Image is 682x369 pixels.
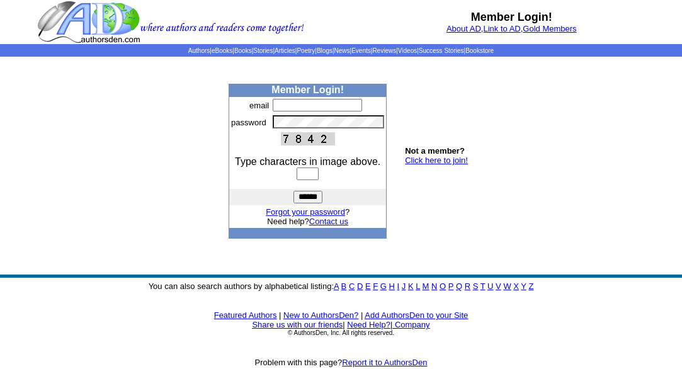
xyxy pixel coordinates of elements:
a: L [416,281,420,291]
a: Poetry [297,47,315,54]
a: Need Help? [347,320,390,329]
font: | [361,310,363,320]
a: eBooks [212,47,232,54]
a: I [397,281,400,291]
a: M [423,281,429,291]
a: Books [234,47,252,54]
a: Forgot your password [266,207,345,217]
a: E [365,281,371,291]
a: O [440,281,446,291]
a: R [465,281,470,291]
font: password [231,118,266,127]
a: Success Stories [419,47,464,54]
a: Videos [398,47,417,54]
a: Z [528,281,533,291]
a: Events [351,47,371,54]
a: Contact us [309,217,348,226]
a: P [448,281,453,291]
a: F [373,281,378,291]
a: K [408,281,414,291]
b: Member Login! [471,11,552,23]
a: Blogs [317,47,332,54]
a: A [334,281,339,291]
a: About AD [446,24,481,33]
a: N [431,281,437,291]
a: New to AuthorsDen? [283,310,358,320]
font: Type characters in image above. [235,156,380,167]
a: S [473,281,479,291]
a: Share us with our friends [252,320,343,329]
font: You can also search authors by alphabetical listing: [149,281,534,291]
a: Company [395,320,430,329]
a: Featured Authors [214,310,277,320]
a: Click here to join! [405,156,468,165]
a: Y [521,281,526,291]
span: | | | | | | | | | | | | [188,47,494,54]
font: | [343,320,344,329]
b: Member Login! [271,84,344,95]
font: email [249,101,269,110]
font: Problem with this page? [255,358,428,367]
b: Not a member? [405,146,465,156]
a: B [341,281,347,291]
font: , , [446,24,577,33]
a: Link to AD [483,24,520,33]
a: G [380,281,387,291]
a: C [349,281,355,291]
a: Gold Members [523,24,576,33]
img: This Is CAPTCHA Image [281,132,335,145]
a: H [389,281,395,291]
a: Authors [188,47,210,54]
a: W [503,281,511,291]
a: Q [456,281,462,291]
a: Reviews [372,47,396,54]
a: U [487,281,493,291]
a: Add AuthorsDen to your Site [365,310,468,320]
a: Bookstore [465,47,494,54]
a: News [334,47,350,54]
font: © AuthorsDen, Inc. All rights reserved. [288,329,394,336]
a: X [513,281,519,291]
a: T [480,281,486,291]
font: | [279,310,281,320]
a: Report it to AuthorsDen [342,358,427,367]
font: ? [266,207,350,217]
a: Stories [253,47,273,54]
a: V [496,281,501,291]
a: J [402,281,406,291]
font: | [390,320,430,329]
font: Need help? [267,217,348,226]
a: D [357,281,363,291]
a: Articles [275,47,295,54]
